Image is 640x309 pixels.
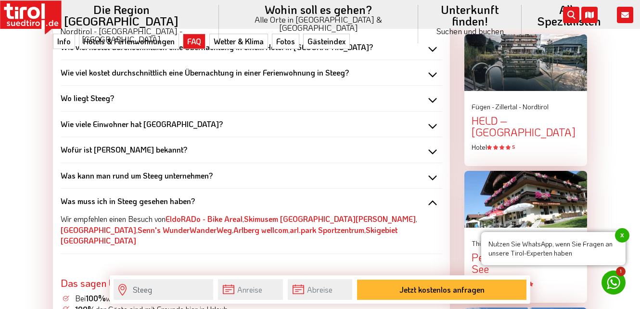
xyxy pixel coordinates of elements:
a: Senn's WunderWanderWeg [138,225,232,235]
b: Was kann man rund um Steeg unternehmen? [61,170,213,180]
b: Wofür ist [PERSON_NAME] bekannt? [61,144,187,154]
a: arl.park Sportzentrum [290,225,364,235]
div: Pension Ticklhof am See [472,252,580,275]
a: Thiersee - Kufsteinerland - Nordtirol Pension Ticklhof am See Ferienwohnung [472,239,580,289]
b: 100% [86,293,106,303]
a: Arlberg wellcom [233,225,288,235]
b: Wie viel kostet durchschnittlich eine Übernachtung in einer Ferienwohnung in Steeg? [61,67,349,77]
i: Karte öffnen [581,7,598,23]
div: Wir empfehlen einen Besuch von , , , , , , [61,206,442,246]
span: Zillertal - [496,102,521,111]
small: Nordtirol - [GEOGRAPHIC_DATA] - [GEOGRAPHIC_DATA] [36,27,207,43]
small: Suchen und buchen [430,27,510,35]
h3: Steeg [61,277,442,288]
b: Wo liegt Steeg? [61,93,114,103]
input: Abreise [288,279,353,300]
a: Fügen - Zillertal - Nordtirol HELD – [GEOGRAPHIC_DATA] Hotel S [472,102,580,152]
a: Skimusem [GEOGRAPHIC_DATA][PERSON_NAME] [244,214,416,224]
a: EldoRADo - Bike Areal [166,214,243,224]
span: 1 [616,267,626,276]
button: Jetzt kostenlos anfragen [357,280,526,300]
a: [GEOGRAPHIC_DATA] [61,225,136,235]
span: x [615,228,629,243]
a: Skigebiet [GEOGRAPHIC_DATA] [61,225,397,245]
i: Kontakt [617,7,633,23]
li: Bei wurde die Urlaubserwartung erfüllt [61,293,442,304]
input: Wo soll's hingehen? [114,279,213,300]
span: Nordtirol [523,102,549,111]
a: 1 Nutzen Sie WhatsApp, wenn Sie Fragen an unsere Tirol-Experten habenx [602,270,626,295]
b: Was muss ich in Steeg gesehen haben? [61,196,195,206]
div: HELD – [GEOGRAPHIC_DATA] [472,115,580,138]
span: Fügen - [472,102,494,111]
span: Thiersee - [472,239,502,248]
span: Nutzen Sie WhatsApp, wenn Sie Fragen an unsere Tirol-Experten haben [481,232,626,265]
b: Wie viele Einwohner hat [GEOGRAPHIC_DATA]? [61,119,223,129]
span: Das sagen Urlauber zu: [61,276,163,289]
div: Hotel [472,142,580,152]
small: Alle Orte in [GEOGRAPHIC_DATA] & [GEOGRAPHIC_DATA] [230,15,407,32]
sup: S [512,143,515,150]
input: Anreise [218,279,283,300]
